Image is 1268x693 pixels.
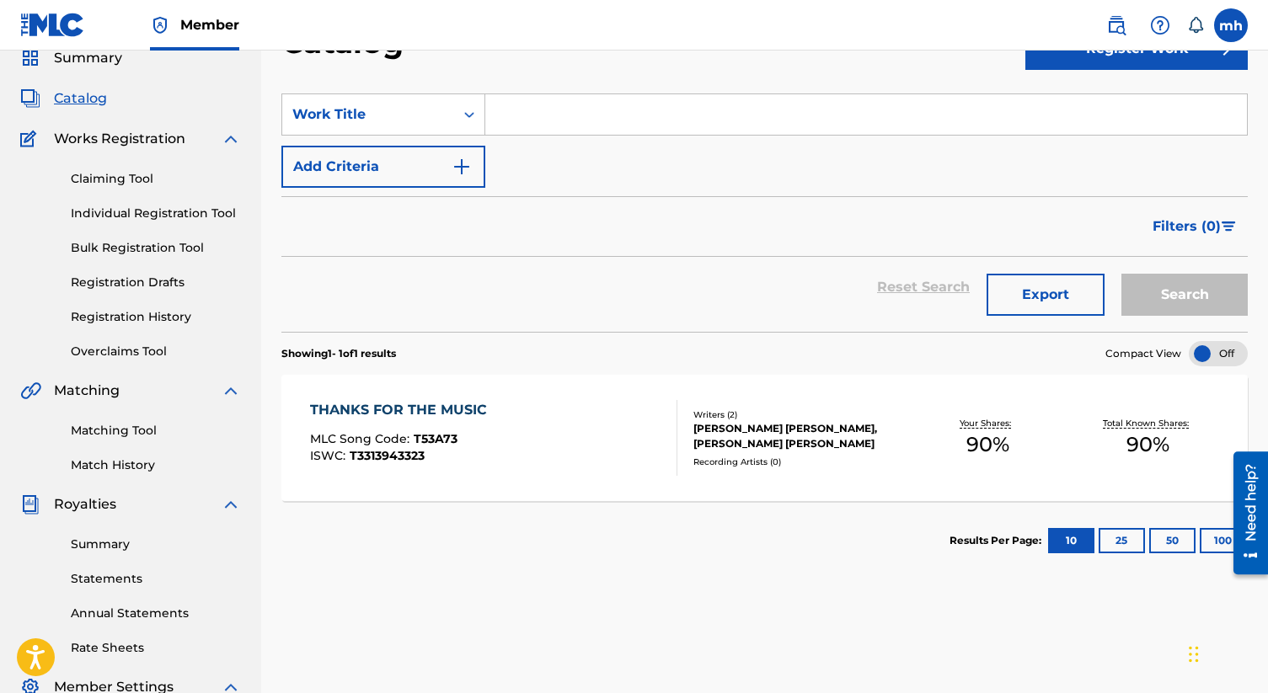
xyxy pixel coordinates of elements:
button: Export [987,274,1105,316]
a: Public Search [1099,8,1133,42]
a: Individual Registration Tool [71,205,241,222]
a: Registration Drafts [71,274,241,291]
a: Annual Statements [71,605,241,622]
div: User Menu [1214,8,1248,42]
p: Total Known Shares: [1103,417,1193,429]
div: THANKS FOR THE MUSIC [310,400,495,420]
a: Bulk Registration Tool [71,239,241,257]
a: CatalogCatalog [20,88,107,109]
div: Help [1143,8,1177,42]
button: 100 [1200,528,1246,553]
button: Filters (0) [1142,205,1248,248]
span: Member [180,15,239,35]
a: THANKS FOR THE MUSICMLC Song Code:T53A73ISWC:T3313943323Writers (2)[PERSON_NAME] [PERSON_NAME], [... [281,375,1248,501]
button: 10 [1048,528,1094,553]
a: Overclaims Tool [71,343,241,360]
a: Matching Tool [71,422,241,440]
button: 50 [1149,528,1196,553]
span: T3313943323 [350,448,425,463]
p: Your Shares: [960,417,1015,429]
button: 25 [1099,528,1145,553]
img: search [1106,15,1126,35]
span: Works Registration [54,129,185,149]
img: Matching [20,381,41,401]
a: Summary [71,536,241,553]
p: Showing 1 - 1 of 1 results [281,346,396,361]
img: expand [221,494,241,514]
span: T53A73 [414,431,457,446]
div: Drag [1189,629,1199,680]
div: Notifications [1187,17,1204,34]
a: Rate Sheets [71,639,241,657]
img: Works Registration [20,129,42,149]
span: Filters ( 0 ) [1153,216,1221,237]
img: expand [221,381,241,401]
div: Writers ( 2 ) [693,408,907,421]
img: Royalties [20,494,40,514]
img: Summary [20,48,40,68]
img: expand [221,129,241,149]
div: Work Title [292,104,444,125]
span: ISWC : [310,448,350,463]
iframe: Chat Widget [1184,612,1268,693]
img: Catalog [20,88,40,109]
a: Match History [71,456,241,474]
span: 90 % [1126,429,1169,460]
span: Royalties [54,494,116,514]
img: 9d2ae6d4665cec9f34b9.svg [452,157,472,177]
a: Registration History [71,308,241,326]
span: Summary [54,48,122,68]
img: help [1150,15,1170,35]
a: SummarySummary [20,48,122,68]
div: [PERSON_NAME] [PERSON_NAME], [PERSON_NAME] [PERSON_NAME] [693,421,907,451]
button: Add Criteria [281,146,485,188]
div: Recording Artists ( 0 ) [693,456,907,468]
a: Claiming Tool [71,170,241,188]
img: Top Rightsholder [150,15,170,35]
span: Catalog [54,88,107,109]
p: Results Per Page: [950,533,1046,548]
form: Search Form [281,93,1248,332]
span: Matching [54,381,120,401]
span: MLC Song Code : [310,431,414,446]
a: Statements [71,570,241,588]
span: Compact View [1105,346,1181,361]
img: filter [1222,221,1236,232]
iframe: Resource Center [1221,445,1268,581]
span: 90 % [966,429,1009,460]
img: MLC Logo [20,13,85,37]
